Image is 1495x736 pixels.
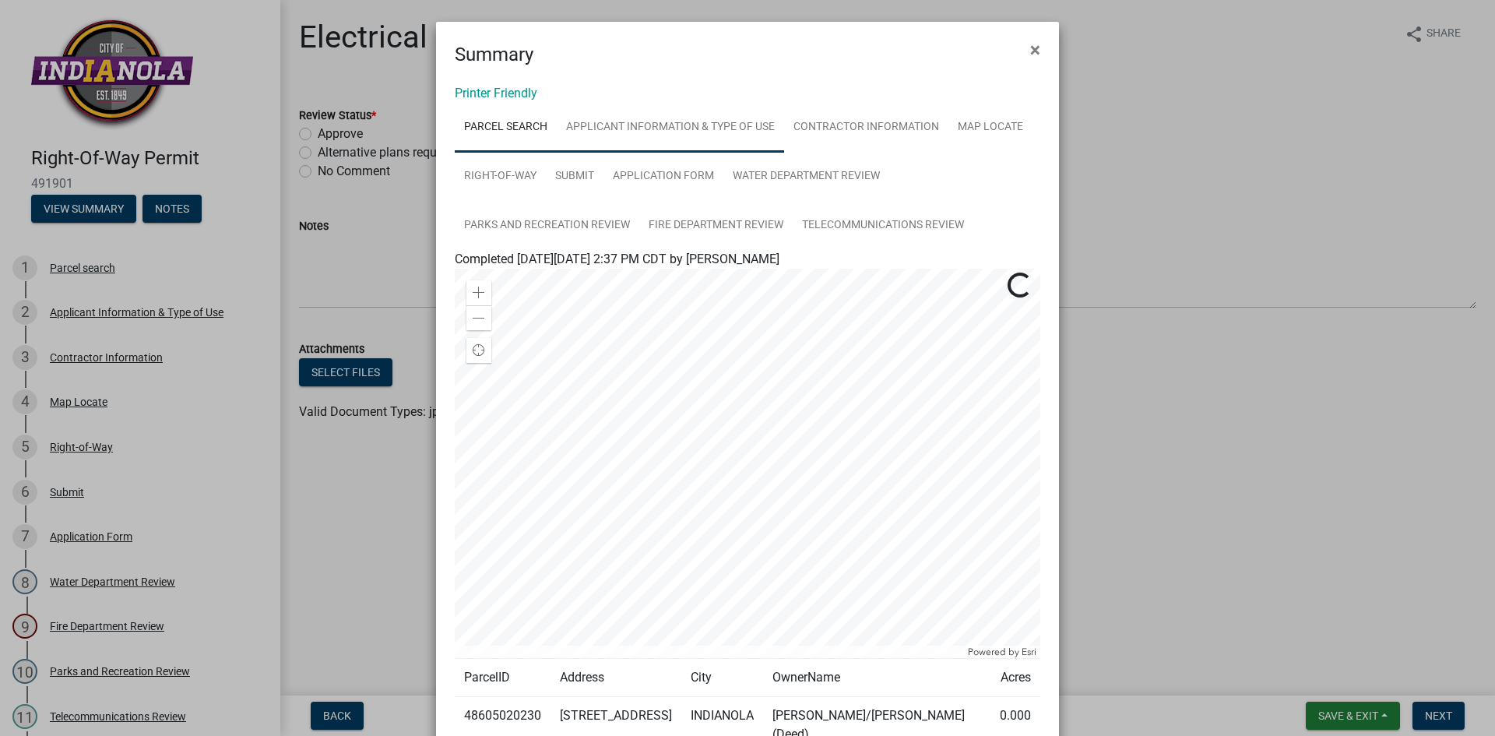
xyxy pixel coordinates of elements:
a: Printer Friendly [455,86,537,100]
div: Powered by [964,646,1040,658]
a: Esri [1022,646,1036,657]
button: Close [1018,28,1053,72]
td: Address [551,659,681,697]
div: Zoom in [466,280,491,305]
a: Water Department Review [723,152,889,202]
a: Contractor Information [784,103,948,153]
span: × [1030,39,1040,61]
div: Zoom out [466,305,491,330]
a: Parcel search [455,103,557,153]
td: City [681,659,763,697]
a: Application Form [603,152,723,202]
a: Applicant Information & Type of Use [557,103,784,153]
a: Right-of-Way [455,152,546,202]
h4: Summary [455,40,533,69]
td: OwnerName [763,659,990,697]
span: Completed [DATE][DATE] 2:37 PM CDT by [PERSON_NAME] [455,252,779,266]
a: Submit [546,152,603,202]
a: Telecommunications Review [793,201,973,251]
a: Parks and Recreation Review [455,201,639,251]
div: Find my location [466,338,491,363]
a: Fire Department Review [639,201,793,251]
td: Acres [990,659,1040,697]
td: ParcelID [455,659,551,697]
a: Map Locate [948,103,1032,153]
